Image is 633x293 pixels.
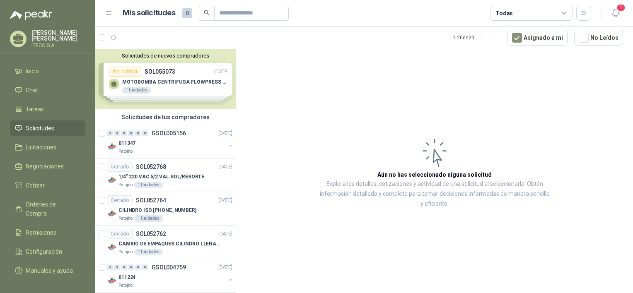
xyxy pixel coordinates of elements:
[10,159,85,174] a: Negociaciones
[123,7,176,19] h1: Mis solicitudes
[453,31,501,44] div: 1 - 20 de 20
[107,242,117,252] img: Company Logo
[128,264,134,270] div: 0
[128,130,134,136] div: 0
[107,262,234,289] a: 0 0 0 0 0 0 GSOL004759[DATE] Company Logo011224Patojito
[218,230,232,238] p: [DATE]
[134,215,163,222] div: 1 Unidades
[114,130,120,136] div: 0
[10,63,85,79] a: Inicio
[118,207,196,214] p: CILINDRO ISO [PHONE_NUMBER]
[107,276,117,286] img: Company Logo
[118,274,135,281] p: 011224
[118,182,133,188] p: Patojito
[136,197,166,203] p: SOL052764
[10,82,85,98] a: Chat
[26,181,45,190] span: Cotizar
[218,197,232,204] p: [DATE]
[118,173,204,181] p: 1/4" 220 VAC 5/2 VAL.SOL/RESORTE
[107,229,133,239] div: Cerrado
[95,49,236,109] div: Solicitudes de nuevos compradoresPor cotizarSOL055073[DATE] MOTOBOMBA CENTRIFUGA FLOWPRESS 1.5HP-...
[10,10,52,20] img: Logo peakr
[218,130,232,137] p: [DATE]
[26,105,44,114] span: Tareas
[495,9,513,18] div: Todas
[10,225,85,240] a: Remisiones
[26,143,56,152] span: Licitaciones
[95,226,236,259] a: CerradoSOL052762[DATE] Company LogoCAMBIO DE EMPAQUES CILINDRO LLENADORA MANUALNUALPatojito1 Unid...
[31,30,85,41] p: [PERSON_NAME] [PERSON_NAME]
[26,162,64,171] span: Negociaciones
[507,30,568,46] button: Asignado a mi
[135,264,141,270] div: 0
[107,142,117,151] img: Company Logo
[107,128,234,155] a: 0 0 0 0 0 0 GSOL005156[DATE] Company Logo011347Patojito
[118,215,133,222] p: Patojito
[121,130,127,136] div: 0
[319,179,550,209] p: Explora los detalles, cotizaciones y actividad de una solicitud al seleccionarla. Obtén informaci...
[107,130,113,136] div: 0
[10,197,85,221] a: Órdenes de Compra
[616,4,626,12] span: 1
[134,249,163,255] div: 1 Unidades
[10,101,85,117] a: Tareas
[107,264,113,270] div: 0
[574,30,623,46] button: No Leídos
[26,124,54,133] span: Solicitudes
[95,192,236,226] a: CerradoSOL052764[DATE] Company LogoCILINDRO ISO [PHONE_NUMBER]Patojito1 Unidades
[10,139,85,155] a: Licitaciones
[182,8,192,18] span: 0
[135,130,141,136] div: 0
[136,164,166,170] p: SOL052768
[121,264,127,270] div: 0
[118,139,135,147] p: 011347
[31,43,85,48] p: ITECO S.A
[118,249,133,255] p: Patojito
[377,170,492,179] h3: Aún no has seleccionado niguna solicitud
[218,163,232,171] p: [DATE]
[26,86,38,95] span: Chat
[134,182,163,188] div: 1 Unidades
[10,120,85,136] a: Solicitudes
[10,263,85,279] a: Manuales y ayuda
[107,209,117,219] img: Company Logo
[136,231,166,237] p: SOL052762
[152,264,186,270] p: GSOL004759
[26,266,73,275] span: Manuales y ayuda
[26,200,77,218] span: Órdenes de Compra
[142,264,148,270] div: 0
[204,10,210,16] span: search
[114,264,120,270] div: 0
[107,162,133,172] div: Cerrado
[118,240,222,248] p: CAMBIO DE EMPAQUES CILINDRO LLENADORA MANUALNUAL
[10,244,85,259] a: Configuración
[26,67,39,76] span: Inicio
[26,228,56,237] span: Remisiones
[107,175,117,185] img: Company Logo
[118,282,133,289] p: Patojito
[107,195,133,205] div: Cerrado
[142,130,148,136] div: 0
[118,148,133,155] p: Patojito
[26,247,62,256] span: Configuración
[218,264,232,271] p: [DATE]
[152,130,186,136] p: GSOL005156
[95,159,236,192] a: CerradoSOL052768[DATE] Company Logo1/4" 220 VAC 5/2 VAL.SOL/RESORTEPatojito1 Unidades
[608,6,623,21] button: 1
[10,178,85,193] a: Cotizar
[95,109,236,125] div: Solicitudes de tus compradores
[99,53,232,59] button: Solicitudes de nuevos compradores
